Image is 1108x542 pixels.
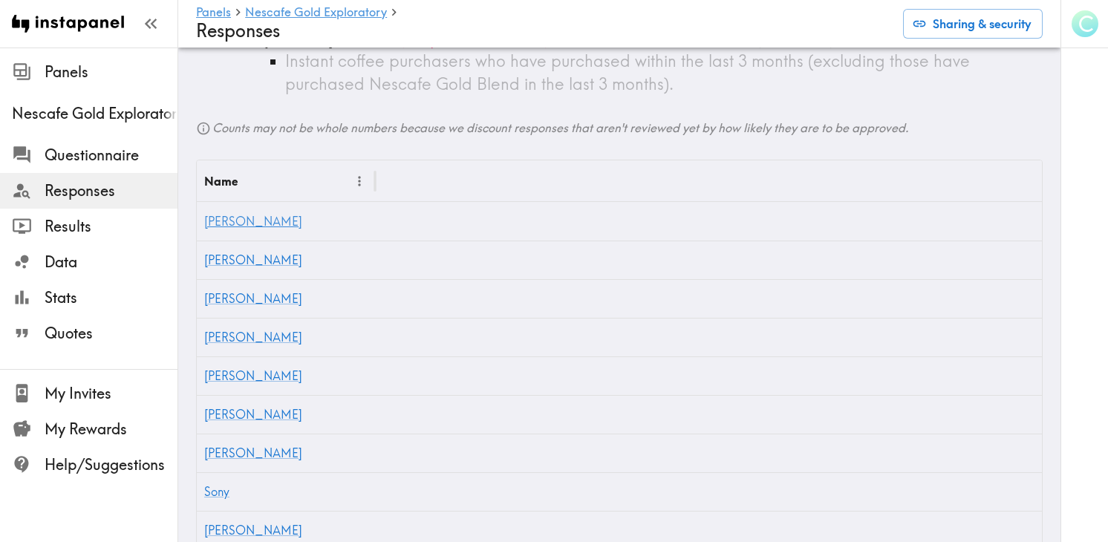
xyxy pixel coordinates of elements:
span: Instant coffee purchasers who have purchased within the last 3 months (excluding those have purch... [285,50,970,94]
a: [PERSON_NAME] [204,291,302,306]
a: [PERSON_NAME] [204,407,302,422]
a: [PERSON_NAME] [204,523,302,538]
a: Sony [204,484,229,499]
span: Panels [45,62,177,82]
button: Sharing & security [903,9,1043,39]
h6: Counts may not be whole numbers because we discount responses that aren't reviewed yet by how lik... [196,120,1043,137]
span: My Invites [45,383,177,404]
span: Results [45,216,177,237]
h4: Responses [196,20,891,42]
span: Nescafe Gold Exploratory [12,103,177,124]
a: [PERSON_NAME] [204,368,302,383]
a: [PERSON_NAME] [204,330,302,345]
a: Panels [196,6,231,20]
button: Menu [348,170,371,193]
span: Stats [45,287,177,308]
span: My Rewards [45,419,177,440]
span: Responses [45,180,177,201]
span: Help/Suggestions [45,454,177,475]
button: C [1070,9,1100,39]
a: [PERSON_NAME] [204,214,302,229]
span: C [1078,11,1093,37]
span: Questionnaire [45,145,177,166]
span: Quotes [45,323,177,344]
span: Data [45,252,177,272]
a: Nescafe Gold Exploratory [245,6,387,20]
a: [PERSON_NAME] [204,252,302,267]
button: Sort [239,170,262,193]
a: [PERSON_NAME] [204,445,302,460]
div: Name [204,174,238,189]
